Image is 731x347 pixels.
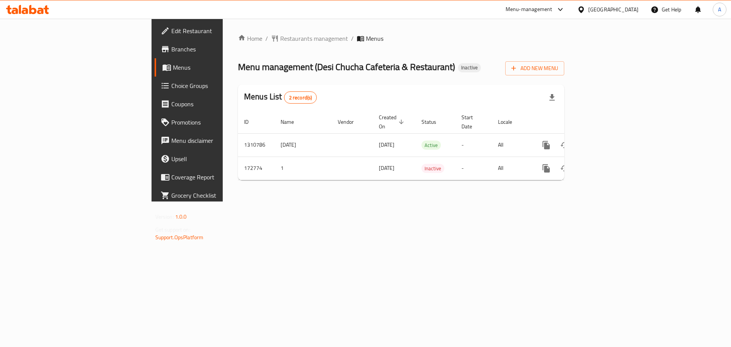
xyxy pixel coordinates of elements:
[543,88,561,107] div: Export file
[275,133,332,157] td: [DATE]
[155,225,190,235] span: Get support on:
[498,117,522,126] span: Locale
[171,136,268,145] span: Menu disclaimer
[284,91,317,104] div: Total records count
[238,58,455,75] span: Menu management ( Desi Chucha Cafeteria & Restaurant )
[537,159,555,177] button: more
[155,22,274,40] a: Edit Restaurant
[455,157,492,180] td: -
[171,191,268,200] span: Grocery Checklist
[155,95,274,113] a: Coupons
[271,34,348,43] a: Restaurants management
[171,45,268,54] span: Branches
[155,131,274,150] a: Menu disclaimer
[155,150,274,168] a: Upsell
[555,159,574,177] button: Change Status
[421,141,441,150] span: Active
[379,113,406,131] span: Created On
[379,163,394,173] span: [DATE]
[155,40,274,58] a: Branches
[284,94,317,101] span: 2 record(s)
[238,34,564,43] nav: breadcrumb
[492,133,531,157] td: All
[155,186,274,205] a: Grocery Checklist
[155,77,274,95] a: Choice Groups
[421,117,446,126] span: Status
[175,212,187,222] span: 1.0.0
[351,34,354,43] li: /
[244,91,317,104] h2: Menus List
[531,110,616,134] th: Actions
[455,133,492,157] td: -
[505,61,564,75] button: Add New Menu
[555,136,574,154] button: Change Status
[458,64,481,71] span: Inactive
[171,26,268,35] span: Edit Restaurant
[155,232,204,242] a: Support.OpsPlatform
[718,5,721,14] span: A
[171,154,268,163] span: Upsell
[338,117,364,126] span: Vendor
[171,173,268,182] span: Coverage Report
[238,110,616,180] table: enhanced table
[155,212,174,222] span: Version:
[421,164,444,173] span: Inactive
[506,5,552,14] div: Menu-management
[171,99,268,109] span: Coupons
[537,136,555,154] button: more
[280,34,348,43] span: Restaurants management
[155,168,274,186] a: Coverage Report
[155,113,274,131] a: Promotions
[281,117,304,126] span: Name
[173,63,268,72] span: Menus
[588,5,638,14] div: [GEOGRAPHIC_DATA]
[275,157,332,180] td: 1
[511,64,558,73] span: Add New Menu
[171,118,268,127] span: Promotions
[458,63,481,72] div: Inactive
[492,157,531,180] td: All
[244,117,259,126] span: ID
[461,113,483,131] span: Start Date
[155,58,274,77] a: Menus
[379,140,394,150] span: [DATE]
[171,81,268,90] span: Choice Groups
[366,34,383,43] span: Menus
